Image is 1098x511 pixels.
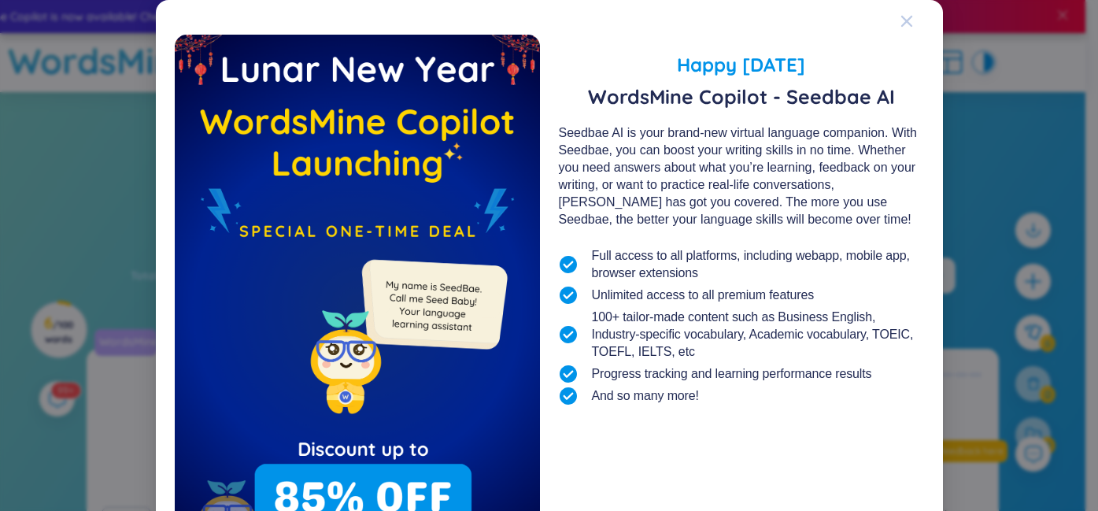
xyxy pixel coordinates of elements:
span: And so many more! [592,387,699,405]
span: 100+ tailor-made content such as Business English, Industry-specific vocabulary, Academic vocabul... [592,309,924,361]
span: WordsMine Copilot - Seedbae AI [559,85,924,109]
div: Seedbae AI is your brand-new virtual language companion. With Seedbae, you can boost your writing... [559,124,924,228]
span: Progress tracking and learning performance results [592,365,872,383]
span: Full access to all platforms, including webapp, mobile app, browser extensions [592,247,924,282]
span: Unlimited access to all premium features [592,287,815,304]
span: Happy [DATE] [559,50,924,79]
img: minionSeedbaeMessage.35ffe99e.png [354,228,511,384]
